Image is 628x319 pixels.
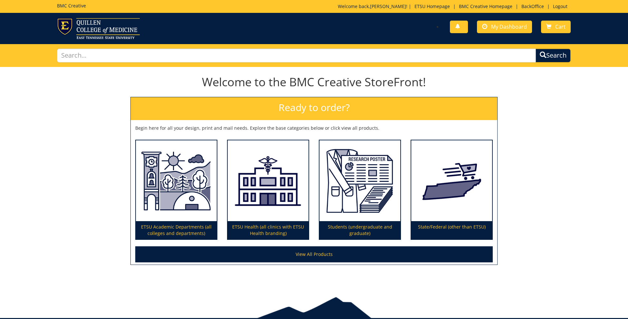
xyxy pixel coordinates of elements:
a: BackOffice [518,3,547,9]
p: State/Federal (other than ETSU) [411,221,492,239]
a: BMC Creative Homepage [456,3,516,9]
h5: BMC Creative [57,3,86,8]
img: ETSU Academic Departments (all colleges and departments) [136,140,217,221]
img: ETSU Health (all clinics with ETSU Health branding) [228,140,309,221]
img: State/Federal (other than ETSU) [411,140,492,221]
span: Cart [555,23,566,30]
a: [PERSON_NAME] [370,3,406,9]
p: Begin here for all your design, print and mail needs. Explore the base categories below or click ... [135,125,493,131]
p: Welcome back, ! | | | | [338,3,571,10]
button: Search [536,49,571,62]
a: State/Federal (other than ETSU) [411,140,492,239]
p: ETSU Health (all clinics with ETSU Health branding) [228,221,309,239]
h1: Welcome to the BMC Creative StoreFront! [130,76,498,89]
a: Cart [541,21,571,33]
a: ETSU Homepage [411,3,453,9]
img: Students (undergraduate and graduate) [319,140,400,221]
a: ETSU Academic Departments (all colleges and departments) [136,140,217,239]
p: Students (undergraduate and graduate) [319,221,400,239]
p: ETSU Academic Departments (all colleges and departments) [136,221,217,239]
a: My Dashboard [477,21,532,33]
input: Search... [57,49,536,62]
a: Students (undergraduate and graduate) [319,140,400,239]
span: My Dashboard [491,23,527,30]
h2: Ready to order? [131,97,497,120]
a: View All Products [135,246,493,262]
a: ETSU Health (all clinics with ETSU Health branding) [228,140,309,239]
a: Logout [550,3,571,9]
img: ETSU logo [57,18,140,39]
